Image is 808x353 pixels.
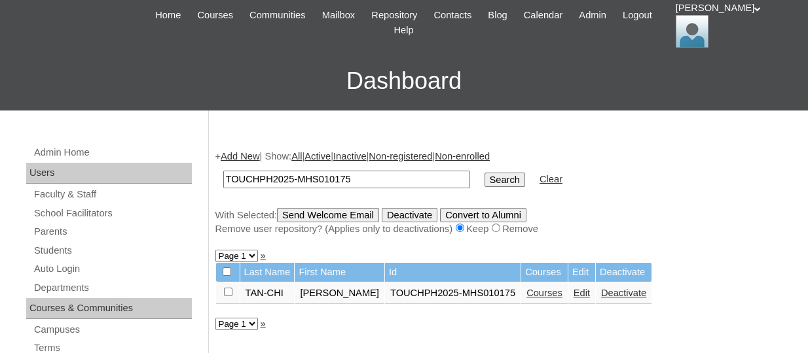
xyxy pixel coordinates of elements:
[26,298,192,319] div: Courses & Communities
[26,163,192,184] div: Users
[221,151,259,161] a: Add New
[568,263,595,282] td: Edit
[243,8,312,23] a: Communities
[369,151,432,161] a: Non-registered
[365,8,424,23] a: Repository
[33,144,192,161] a: Admin Home
[240,263,295,282] td: Last Name
[385,263,521,282] td: Id
[33,280,192,296] a: Departments
[33,224,192,240] a: Parents
[481,8,513,23] a: Blog
[316,8,362,23] a: Mailbox
[33,322,192,338] a: Campuses
[291,151,302,161] a: All
[223,171,470,188] input: Search
[579,8,606,23] span: Admin
[517,8,569,23] a: Calendar
[333,151,367,161] a: Inactive
[440,208,526,222] input: Convert to Alumni
[215,222,796,236] div: Remove user repository? (Applies only to deactivations) Keep Remove
[191,8,240,23] a: Courses
[596,263,652,282] td: Deactivate
[33,186,192,203] a: Faculty & Staff
[304,151,331,161] a: Active
[394,23,413,38] span: Help
[371,8,417,23] span: Repository
[155,8,181,23] span: Home
[435,151,490,161] a: Non-enrolled
[601,288,646,298] a: Deactivate
[261,250,266,261] a: »
[488,8,507,23] span: Blog
[295,263,384,282] td: First Name
[540,174,562,184] a: Clear
[616,8,659,23] a: Logout
[215,208,796,236] div: With Selected:
[249,8,306,23] span: Communities
[427,8,478,23] a: Contacts
[623,8,652,23] span: Logout
[33,243,192,259] a: Students
[485,173,525,187] input: Search
[676,15,708,48] img: Leslie Samaniego
[572,8,613,23] a: Admin
[149,8,187,23] a: Home
[33,261,192,277] a: Auto Login
[277,208,379,222] input: Send Welcome Email
[524,8,562,23] span: Calendar
[433,8,471,23] span: Contacts
[215,150,796,236] div: + | Show: | | | |
[526,288,562,298] a: Courses
[574,288,590,298] a: Edit
[322,8,356,23] span: Mailbox
[387,23,420,38] a: Help
[33,205,192,222] a: School Facilitators
[382,208,437,222] input: Deactivate
[295,282,384,305] td: [PERSON_NAME]
[385,282,521,305] td: TOUCHPH2025-MHS010175
[7,52,801,110] h3: Dashboard
[261,318,266,329] a: »
[521,263,568,282] td: Courses
[240,282,295,305] td: TAN-CHI
[197,8,233,23] span: Courses
[676,1,795,48] div: [PERSON_NAME]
